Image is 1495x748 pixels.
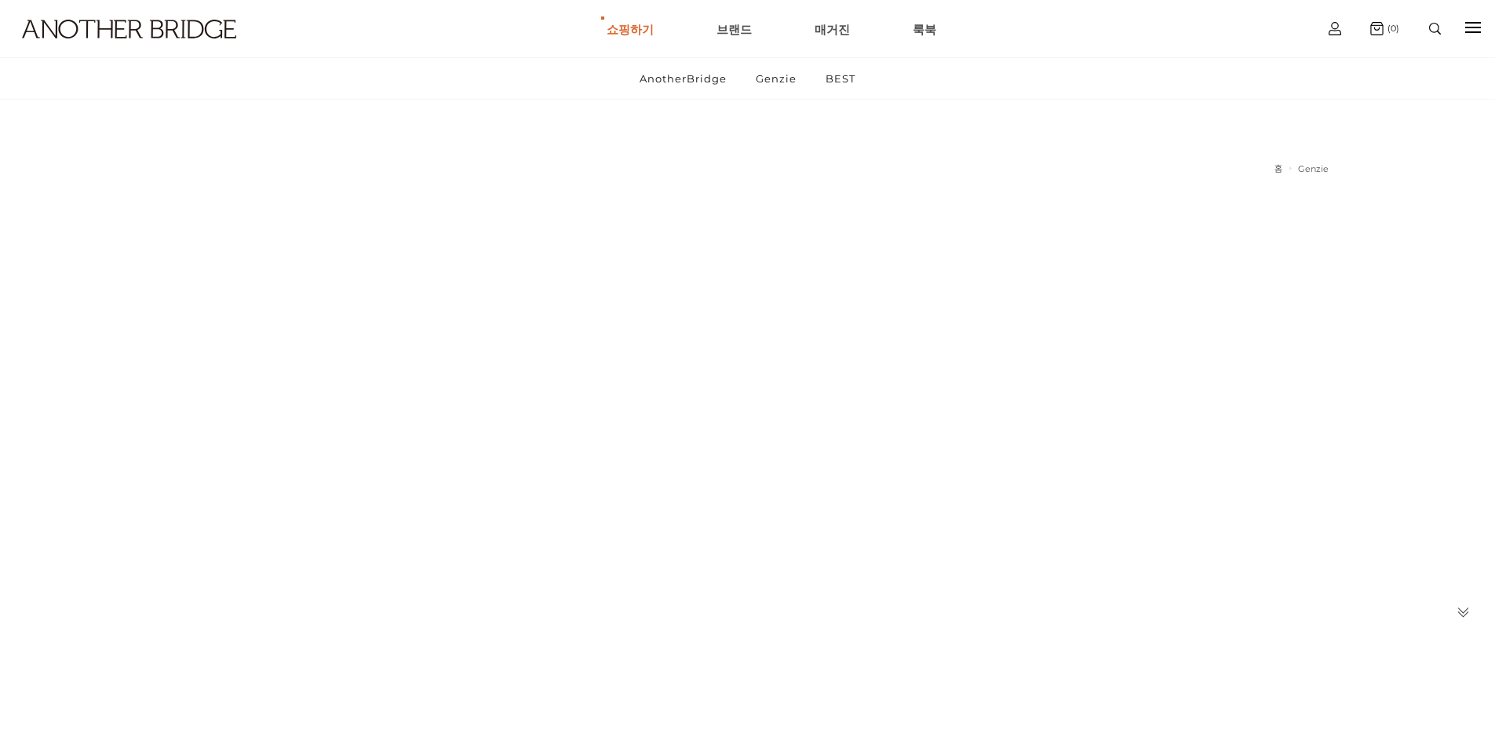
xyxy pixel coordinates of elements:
[8,20,232,77] a: logo
[812,58,869,99] a: BEST
[742,58,810,99] a: Genzie
[1384,23,1399,34] span: (0)
[607,1,654,57] a: 쇼핑하기
[1429,23,1441,35] img: search
[913,1,936,57] a: 룩북
[1298,163,1329,174] a: Genzie
[626,58,740,99] a: AnotherBridge
[717,1,752,57] a: 브랜드
[1370,22,1399,35] a: (0)
[1274,163,1282,174] a: 홈
[1329,22,1341,35] img: cart
[1370,22,1384,35] img: cart
[22,20,236,38] img: logo
[815,1,850,57] a: 매거진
